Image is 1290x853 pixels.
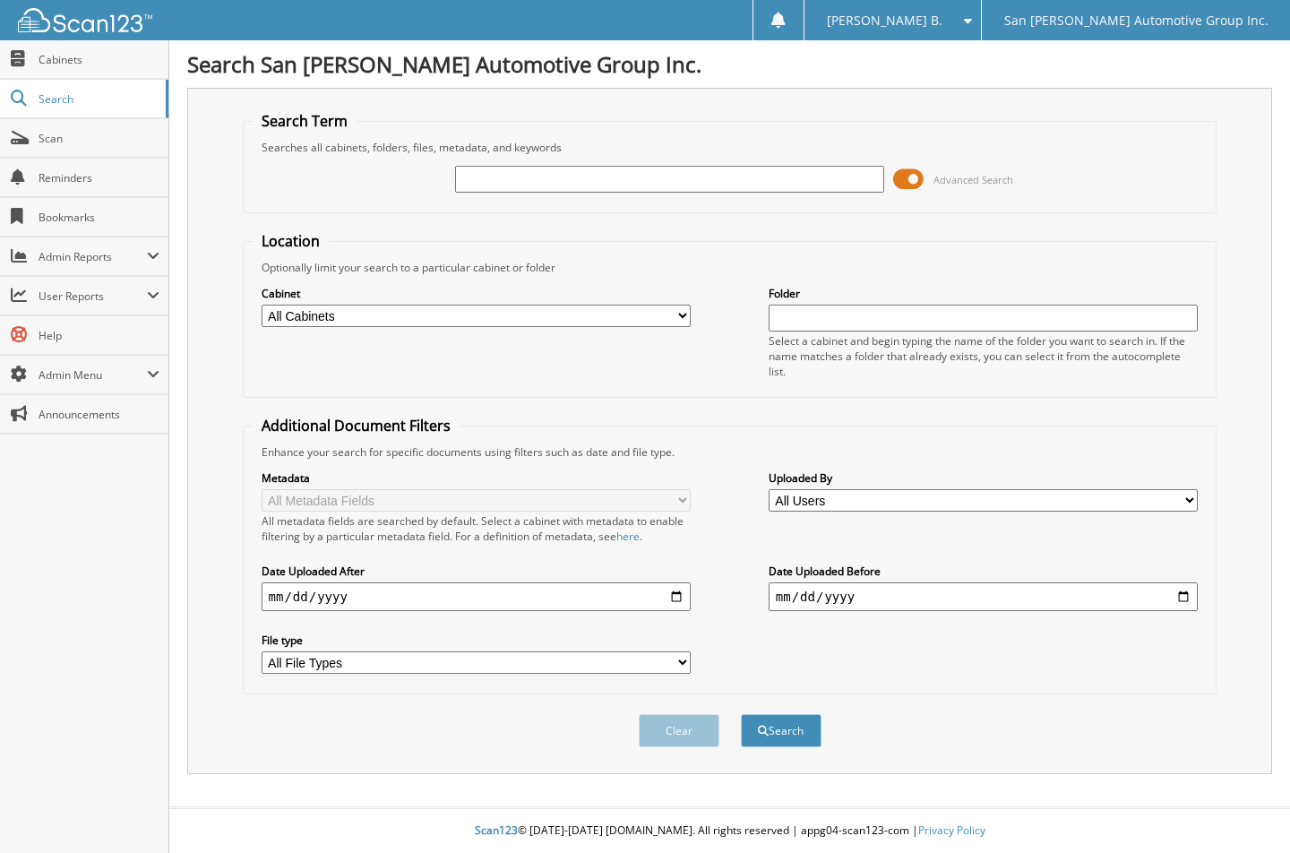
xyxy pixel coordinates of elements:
h1: Search San [PERSON_NAME] Automotive Group Inc. [187,49,1272,79]
a: Privacy Policy [918,823,985,838]
label: Cabinet [262,286,692,301]
span: [PERSON_NAME] B. [827,15,942,26]
div: Optionally limit your search to a particular cabinet or folder [253,260,1208,275]
div: © [DATE]-[DATE] [DOMAIN_NAME]. All rights reserved | appg04-scan123-com | [169,809,1290,853]
legend: Search Term [253,111,357,131]
span: San [PERSON_NAME] Automotive Group Inc. [1004,15,1268,26]
label: Date Uploaded After [262,564,692,579]
div: Select a cabinet and begin typing the name of the folder you want to search in. If the name match... [769,333,1199,379]
legend: Location [253,231,329,251]
div: Searches all cabinets, folders, files, metadata, and keywords [253,140,1208,155]
span: Admin Menu [39,367,147,383]
label: Uploaded By [769,470,1199,486]
div: Enhance your search for specific documents using filters such as date and file type. [253,444,1208,460]
span: Help [39,328,159,343]
label: File type [262,633,692,648]
span: Scan [39,131,159,146]
span: Advanced Search [933,173,1013,186]
button: Search [741,714,821,747]
span: Cabinets [39,52,159,67]
span: Search [39,91,157,107]
legend: Additional Document Filters [253,416,460,435]
button: Clear [639,714,719,747]
div: All metadata fields are searched by default. Select a cabinet with metadata to enable filtering b... [262,513,692,544]
input: end [769,582,1199,611]
label: Metadata [262,470,692,486]
span: Announcements [39,407,159,422]
span: Bookmarks [39,210,159,225]
label: Folder [769,286,1199,301]
span: Admin Reports [39,249,147,264]
label: Date Uploaded Before [769,564,1199,579]
span: Scan123 [475,823,518,838]
span: User Reports [39,289,147,304]
span: Reminders [39,170,159,185]
input: start [262,582,692,611]
img: scan123-logo-white.svg [18,8,152,32]
a: here [616,529,640,544]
